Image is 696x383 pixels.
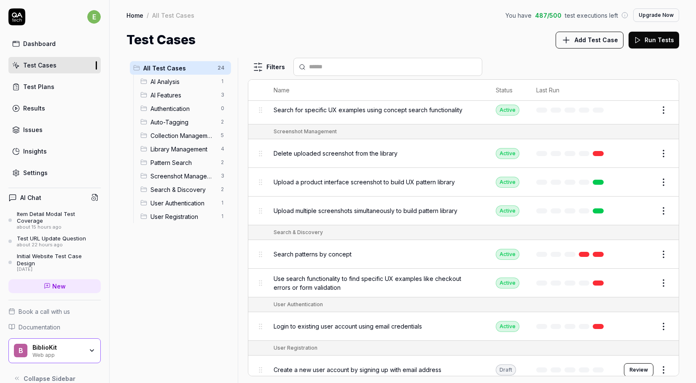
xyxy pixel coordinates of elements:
div: Active [496,148,519,159]
span: Search & Discovery [150,185,216,194]
div: Drag to reorderScreenshot Management3 [137,169,231,183]
div: Drag to reorderUser Registration1 [137,210,231,223]
div: Active [496,278,519,289]
span: 4 [218,144,228,154]
div: / [147,11,149,19]
div: User Authentication [274,301,323,308]
div: Drag to reorderLibrary Management4 [137,142,231,156]
span: Collection Management [150,131,216,140]
span: 24 [214,63,228,73]
tr: Login to existing user account using email credentialsActive [248,312,679,341]
div: Insights [23,147,47,156]
a: Results [8,100,101,116]
a: Issues [8,121,101,138]
button: Filters [248,59,290,76]
div: Drag to reorderUser Authentication1 [137,196,231,210]
div: Test Cases [23,61,56,70]
div: about 22 hours ago [17,242,86,248]
th: Status [487,80,528,101]
div: Initial Website Test Case Design [17,253,101,267]
span: Auto-Tagging [150,118,216,127]
div: Web app [32,351,83,358]
div: Draft [496,364,516,375]
tr: Use search functionality to find specific UX examples like checkout errors or form validationActive [248,269,679,297]
a: Test URL Update Questionabout 22 hours ago [8,235,101,248]
span: User Registration [150,212,216,221]
span: All Test Cases [143,64,212,73]
span: Create a new user account by signing up with email address [274,365,441,374]
div: Active [496,105,519,116]
button: Upgrade Now [633,8,679,22]
div: Search & Discovery [274,229,323,236]
div: Dashboard [23,39,56,48]
span: B [14,344,27,357]
a: Test Plans [8,78,101,95]
div: about 15 hours ago [17,224,101,230]
span: 3 [218,90,228,100]
div: [DATE] [17,267,101,272]
span: New [52,282,66,291]
a: Insights [8,143,101,159]
tr: Search patterns by conceptActive [248,240,679,269]
span: 1 [218,211,228,221]
div: All Test Cases [152,11,194,19]
span: Login to existing user account using email credentials [274,322,422,331]
span: Use search functionality to find specific UX examples like checkout errors or form validation [274,274,479,292]
a: New [8,279,101,293]
a: Dashboard [8,35,101,52]
span: 2 [218,157,228,167]
span: Pattern Search [150,158,216,167]
span: Book a call with us [19,307,70,316]
div: Active [496,321,519,332]
div: Settings [23,168,48,177]
span: Upload a product interface screenshot to build UX pattern library [274,178,455,186]
span: 2 [218,184,228,194]
span: Documentation [19,323,60,332]
a: Book a call with us [8,307,101,316]
div: Drag to reorderAI Analysis1 [137,75,231,88]
div: Screenshot Management [274,128,337,135]
tr: Upload a product interface screenshot to build UX pattern libraryActive [248,168,679,197]
span: 3 [218,171,228,181]
th: Last Run [528,80,615,101]
div: Drag to reorderAuto-Tagging2 [137,115,231,129]
span: Authentication [150,104,216,113]
div: Active [496,205,519,216]
span: Library Management [150,145,216,154]
div: Item Detail Modal Test Coverage [17,210,101,224]
div: Active [496,249,519,260]
a: Settings [8,165,101,181]
span: User Authentication [150,199,216,208]
h4: AI Chat [20,193,41,202]
div: Drag to reorderSearch & Discovery2 [137,183,231,196]
h1: Test Cases [126,30,196,49]
span: Add Test Case [575,35,618,44]
div: Drag to reorderPattern Search2 [137,156,231,169]
span: AI Analysis [150,77,216,86]
span: 1 [218,198,228,208]
a: Item Detail Modal Test Coverageabout 15 hours ago [8,210,101,230]
div: BiblioKit [32,344,83,351]
tr: Delete uploaded screenshot from the libraryActive [248,139,679,168]
span: 2 [218,117,228,127]
span: You have [505,11,532,20]
button: e [87,8,101,25]
div: Drag to reorderAI Features3 [137,88,231,102]
div: Active [496,177,519,188]
span: test executions left [565,11,618,20]
div: User Registration [274,344,317,352]
span: e [87,10,101,24]
a: Review [624,363,653,377]
div: Test Plans [23,82,54,91]
div: Drag to reorderCollection Management5 [137,129,231,142]
div: Results [23,104,45,113]
div: Issues [23,125,43,134]
span: Screenshot Management [150,172,216,181]
button: BBiblioKitWeb app [8,338,101,364]
span: Delete uploaded screenshot from the library [274,149,398,158]
div: Test URL Update Question [17,235,86,242]
span: 5 [218,130,228,140]
div: Drag to reorderAuthentication0 [137,102,231,115]
span: Search patterns by concept [274,250,352,259]
span: Upload multiple screenshots simultaneously to build pattern library [274,206,457,215]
